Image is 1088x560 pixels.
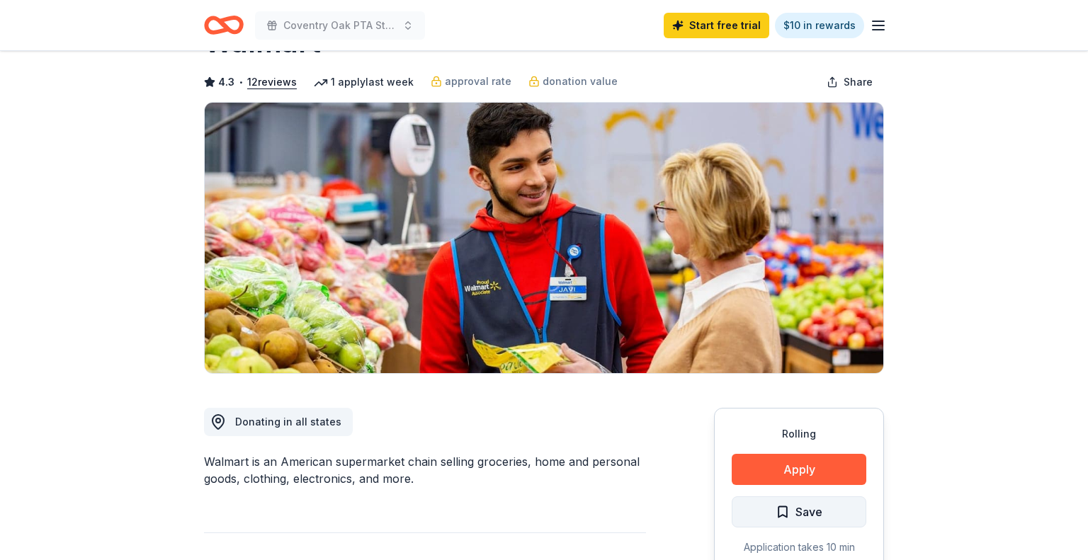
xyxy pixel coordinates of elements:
a: $10 in rewards [775,13,864,38]
img: Image for Walmart [205,103,883,373]
span: Save [795,503,822,521]
div: Application takes 10 min [732,539,866,556]
a: Start free trial [664,13,769,38]
a: approval rate [431,73,511,90]
button: Save [732,496,866,527]
span: donation value [543,73,618,90]
button: 12reviews [247,74,297,91]
div: Rolling [732,425,866,442]
span: Coventry Oak PTA Starter Donations [283,17,397,34]
div: Walmart is an American supermarket chain selling groceries, home and personal goods, clothing, el... [204,453,646,487]
button: Apply [732,454,866,485]
span: Donating in all states [235,416,341,428]
span: approval rate [445,73,511,90]
span: • [239,76,244,88]
button: Coventry Oak PTA Starter Donations [255,11,425,40]
div: 1 apply last week [314,74,414,91]
span: 4.3 [218,74,234,91]
button: Share [815,68,884,96]
a: Home [204,8,244,42]
span: Share [844,74,873,91]
a: donation value [528,73,618,90]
